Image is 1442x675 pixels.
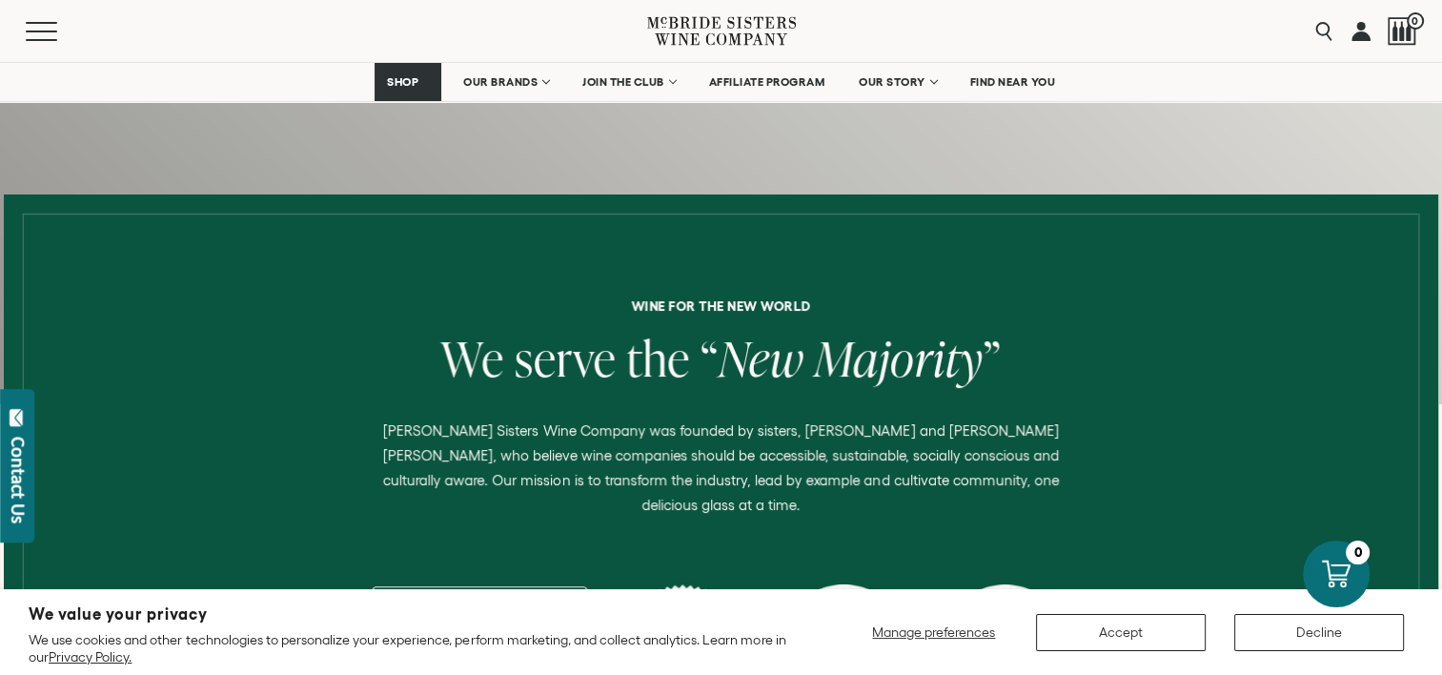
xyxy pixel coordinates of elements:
[1234,614,1404,651] button: Decline
[701,325,719,391] span: “
[375,63,441,101] a: SHOP
[861,614,1007,651] button: Manage preferences
[451,63,560,101] a: OUR BRANDS
[515,325,616,391] span: serve
[846,63,948,101] a: OUR STORY
[970,75,1056,89] span: FIND NEAR YOU
[387,75,419,89] span: SHOP
[697,63,838,101] a: AFFILIATE PROGRAM
[872,624,995,640] span: Manage preferences
[627,325,691,391] span: the
[582,75,664,89] span: JOIN THE CLUB
[29,631,791,665] p: We use cookies and other technologies to personalize your experience, perform marketing, and coll...
[958,63,1068,101] a: FIND NEAR YOU
[29,606,791,623] h2: We value your privacy
[26,22,94,41] button: Mobile Menu Trigger
[570,63,687,101] a: JOIN THE CLUB
[859,75,925,89] span: OUR STORY
[709,75,825,89] span: AFFILIATE PROGRAM
[9,437,28,523] div: Contact Us
[18,299,1424,313] h6: Wine for the new world
[1407,12,1424,30] span: 0
[1036,614,1206,651] button: Accept
[814,325,983,391] span: Majority
[463,75,538,89] span: OUR BRANDS
[441,325,505,391] span: We
[719,325,804,391] span: New
[364,419,1077,518] p: [PERSON_NAME] Sisters Wine Company was founded by sisters, [PERSON_NAME] and [PERSON_NAME] [PERSO...
[1346,541,1370,564] div: 0
[984,325,1002,391] span: ”
[49,649,132,665] a: Privacy Policy.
